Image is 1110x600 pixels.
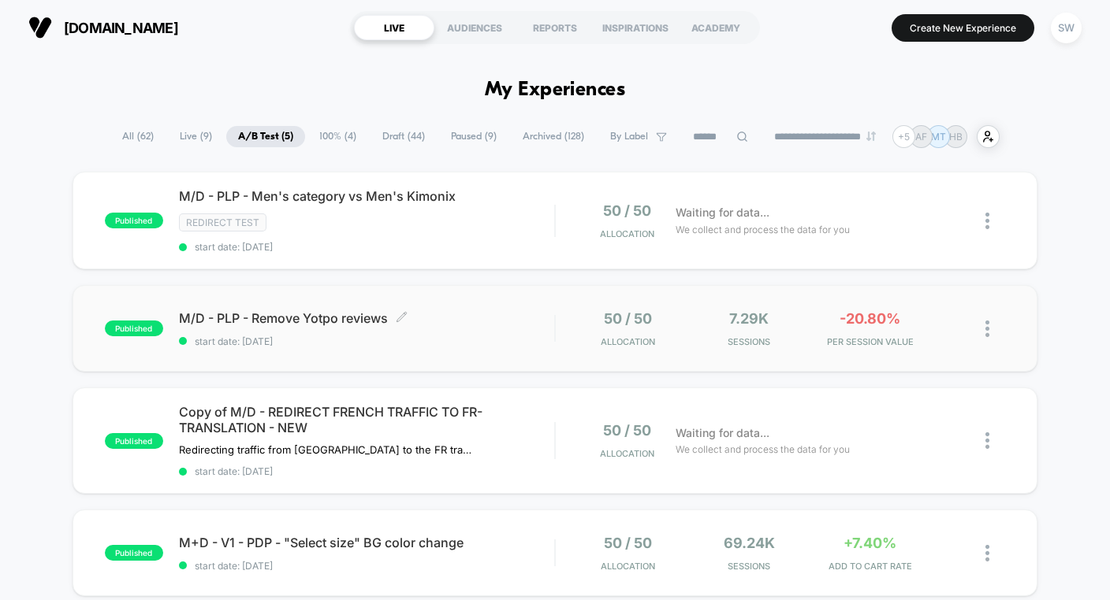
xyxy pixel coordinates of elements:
span: M/D - PLP - Men's category vs Men's Kimonix [179,188,555,204]
img: close [985,432,989,449]
span: 50 / 50 [604,535,652,551]
span: Live ( 9 ) [168,126,224,147]
span: +7.40% [844,535,896,551]
img: close [985,213,989,229]
span: All ( 62 ) [110,126,166,147]
span: Allocation [600,228,654,239]
span: published [105,213,163,228]
span: 50 / 50 [603,202,651,219]
button: Create New Experience [892,14,1034,42]
div: REPORTS [515,15,595,40]
span: Copy of M/D - REDIRECT FRENCH TRAFFIC TO FR-TRANSLATION - NEW [179,404,555,435]
span: Allocation [600,448,654,459]
span: [DOMAIN_NAME] [64,20,178,36]
p: MT [931,131,946,143]
span: Draft ( 44 ) [371,126,437,147]
h1: My Experiences [485,79,626,102]
img: end [866,131,876,141]
span: Sessions [692,336,806,347]
p: HB [949,131,963,143]
div: + 5 [892,125,915,148]
span: We collect and process the data for you [676,442,850,457]
span: start date: [DATE] [179,560,555,572]
span: Waiting for data... [676,424,769,442]
img: close [985,545,989,561]
div: INSPIRATIONS [595,15,676,40]
span: We collect and process the data for you [676,222,850,237]
img: Visually logo [28,16,52,39]
p: AF [915,131,927,143]
span: Sessions [692,561,806,572]
span: M+D - V1 - PDP - "Select size" BG color change [179,535,555,550]
span: published [105,545,163,561]
span: Archived ( 128 ) [511,126,596,147]
div: AUDIENCES [434,15,515,40]
span: M/D - PLP - Remove Yotpo reviews [179,310,555,326]
span: Redirect Test [179,213,266,231]
span: published [105,433,163,449]
span: 7.29k [729,310,769,327]
span: start date: [DATE] [179,241,555,253]
span: 100% ( 4 ) [307,126,368,147]
div: SW [1051,13,1082,43]
span: start date: [DATE] [179,335,555,347]
span: Allocation [601,336,655,347]
button: [DOMAIN_NAME] [24,15,183,40]
div: ACADEMY [676,15,756,40]
span: 69.24k [724,535,775,551]
span: published [105,320,163,336]
button: SW [1046,12,1086,44]
div: LIVE [354,15,434,40]
span: -20.80% [840,310,900,327]
span: Redirecting traffic from [GEOGRAPHIC_DATA] to the FR translation of the website. [179,443,471,456]
span: Waiting for data... [676,204,769,221]
span: A/B Test ( 5 ) [226,126,305,147]
span: 50 / 50 [604,310,652,327]
span: ADD TO CART RATE [814,561,927,572]
img: close [985,320,989,337]
span: By Label [610,131,648,143]
span: 50 / 50 [603,422,651,439]
span: Paused ( 9 ) [439,126,508,147]
span: Allocation [601,561,655,572]
span: start date: [DATE] [179,465,555,477]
